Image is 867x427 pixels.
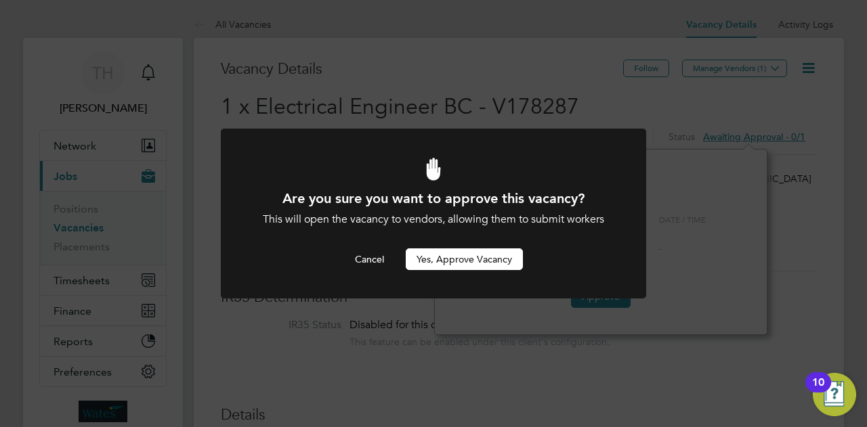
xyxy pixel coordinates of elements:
[812,382,824,400] div: 10
[263,212,604,226] span: This will open the vacancy to vendors, allowing them to submit workers
[344,248,395,270] button: Cancel
[257,189,610,207] h1: Are you sure you want to approve this vacancy?
[406,248,523,270] button: Yes, Approve Vacancy
[813,373,856,416] button: Open Resource Center, 10 new notifications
